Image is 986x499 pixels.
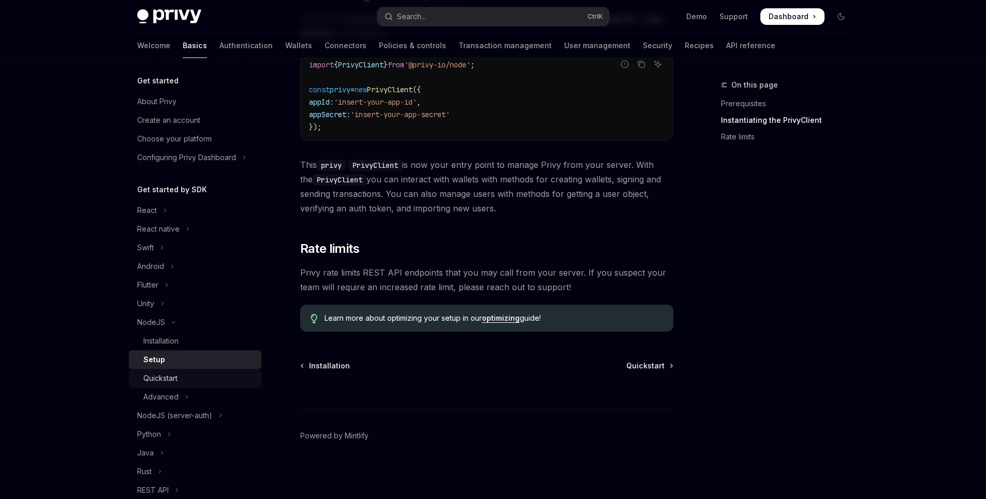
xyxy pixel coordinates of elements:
div: Java [137,447,154,459]
span: privy [330,85,350,94]
button: Toggle Unity section [129,294,261,313]
div: Rust [137,465,152,478]
span: } [384,60,388,69]
code: PrivyClient [313,174,366,186]
a: About Privy [129,92,261,111]
span: 'insert-your-app-id' [334,97,417,107]
div: Create an account [137,114,200,126]
button: Toggle React native section [129,220,261,238]
span: On this page [731,79,778,91]
span: Ctrl K [587,12,603,21]
a: Recipes [685,33,714,58]
a: Installation [129,332,261,350]
span: ({ [413,85,421,94]
a: Transaction management [459,33,552,58]
span: new [355,85,367,94]
a: Rate limits [721,129,858,145]
span: This is now your entry point to manage Privy from your server. With the you can interact with wal... [300,158,673,216]
span: Dashboard [769,11,808,22]
button: Toggle NodeJS (server-auth) section [129,406,261,425]
a: Choose your platform [129,130,261,148]
button: Toggle dark mode [833,8,849,25]
button: Toggle Advanced section [129,388,261,406]
button: Toggle Java section [129,444,261,462]
div: Quickstart [143,372,178,384]
div: Android [137,260,164,273]
a: User management [564,33,630,58]
a: optimizing [482,313,520,323]
a: Quickstart [129,369,261,388]
div: Flutter [137,279,158,291]
span: Quickstart [626,361,665,371]
a: Support [719,11,748,22]
button: Toggle Python section [129,425,261,444]
div: React [137,204,157,217]
button: Toggle Flutter section [129,276,261,294]
button: Toggle NodeJS section [129,313,261,332]
a: Demo [686,11,707,22]
div: NodeJS (server-auth) [137,409,212,422]
a: Basics [183,33,207,58]
div: Search... [397,10,426,23]
a: Wallets [285,33,312,58]
a: API reference [726,33,775,58]
a: Welcome [137,33,170,58]
span: Rate limits [300,240,359,257]
a: Powered by Mintlify [300,431,369,441]
div: React native [137,223,180,235]
button: Toggle Configuring Privy Dashboard section [129,148,261,167]
div: Setup [143,353,165,366]
div: Swift [137,241,154,254]
div: Choose your platform [137,133,212,145]
a: Instantiating the PrivyClient [721,112,858,129]
span: { [334,60,338,69]
a: Connectors [325,33,366,58]
a: Quickstart [626,361,672,371]
button: Ask AI [651,58,665,71]
span: Learn more about optimizing your setup in our guide! [325,313,663,323]
a: Security [643,33,672,58]
button: Toggle Android section [129,257,261,276]
span: '@privy-io/node' [404,60,470,69]
a: Installation [301,361,350,371]
div: Python [137,428,161,440]
svg: Tip [311,314,318,323]
span: PrivyClient [338,60,384,69]
div: REST API [137,484,169,496]
a: Authentication [219,33,273,58]
button: Toggle Rust section [129,462,261,481]
div: Configuring Privy Dashboard [137,151,236,164]
button: Open search [377,7,609,26]
code: privy [317,160,346,171]
div: About Privy [137,95,176,108]
a: Dashboard [760,8,825,25]
img: dark logo [137,9,201,24]
span: Installation [309,361,350,371]
span: , [417,97,421,107]
span: const [309,85,330,94]
div: Unity [137,297,154,310]
span: PrivyClient [367,85,413,94]
code: PrivyClient [348,160,402,171]
button: Toggle Swift section [129,238,261,257]
div: Advanced [143,391,179,403]
span: 'insert-your-app-secret' [350,110,450,119]
a: Create an account [129,111,261,130]
button: Toggle React section [129,201,261,220]
div: Installation [143,335,179,347]
a: Prerequisites [721,95,858,112]
span: }); [309,122,321,132]
span: appSecret: [309,110,350,119]
div: NodeJS [137,316,165,329]
span: Privy rate limits REST API endpoints that you may call from your server. If you suspect your team... [300,265,673,294]
span: appId: [309,97,334,107]
button: Copy the contents from the code block [635,58,648,71]
h5: Get started [137,75,179,87]
span: import [309,60,334,69]
h5: Get started by SDK [137,183,207,196]
a: Setup [129,350,261,369]
span: = [350,85,355,94]
button: Report incorrect code [618,58,631,71]
span: from [388,60,404,69]
a: Policies & controls [379,33,446,58]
